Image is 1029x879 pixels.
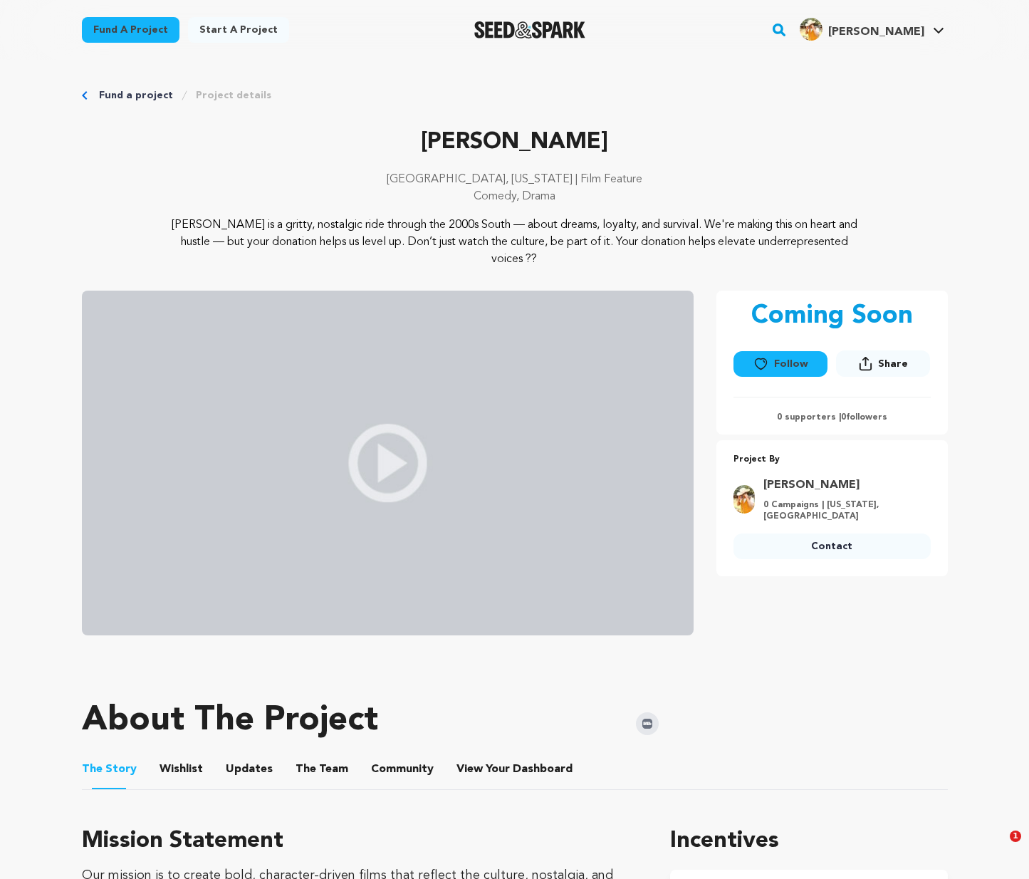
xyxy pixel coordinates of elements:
[763,477,922,494] a: Goto Huey Rawls profile
[474,21,586,38] a: Seed&Spark Homepage
[82,761,103,778] span: The
[82,704,378,738] h1: About The Project
[296,761,348,778] span: Team
[82,188,948,205] p: Comedy, Drama
[196,88,271,103] a: Project details
[751,302,913,331] p: Coming Soon
[1010,831,1021,842] span: 1
[82,17,179,43] a: Fund a project
[296,761,316,778] span: The
[733,534,931,559] a: Contact
[99,88,173,103] a: Fund a project
[168,217,861,268] p: [PERSON_NAME] is a gritty, nostalgic ride through the 2000s South — about dreams, loyalty, and su...
[878,357,908,371] span: Share
[82,761,137,778] span: Story
[82,88,948,103] div: Breadcrumb
[981,831,1015,865] iframe: Intercom live chat
[836,350,930,377] button: Share
[797,15,947,45] span: Huey R.'s Profile
[800,18,822,41] img: baec22c0f527068c.jpg
[474,21,586,38] img: Seed&Spark Logo Dark Mode
[456,761,575,778] span: Your
[371,761,434,778] span: Community
[82,824,637,858] h3: Mission Statement
[733,452,931,468] p: Project By
[763,499,922,522] p: 0 Campaigns | [US_STATE], [GEOGRAPHIC_DATA]
[797,15,947,41] a: Huey R.'s Profile
[160,761,203,778] span: Wishlist
[456,761,575,778] a: ViewYourDashboard
[636,712,659,735] img: Seed&Spark IMDB Icon
[226,761,273,778] span: Updates
[670,824,947,858] h1: Incentives
[800,18,924,41] div: Huey R.'s Profile
[733,412,931,423] p: 0 supporters | followers
[836,350,930,383] span: Share
[733,351,827,377] button: Follow
[188,17,289,43] a: Start a project
[82,125,948,160] p: [PERSON_NAME]
[82,291,694,635] img: video_placeholder.jpg
[82,171,948,188] p: [GEOGRAPHIC_DATA], [US_STATE] | Film Feature
[828,26,924,38] span: [PERSON_NAME]
[841,413,846,422] span: 0
[733,485,755,514] img: baec22c0f527068c.jpg
[513,761,573,778] span: Dashboard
